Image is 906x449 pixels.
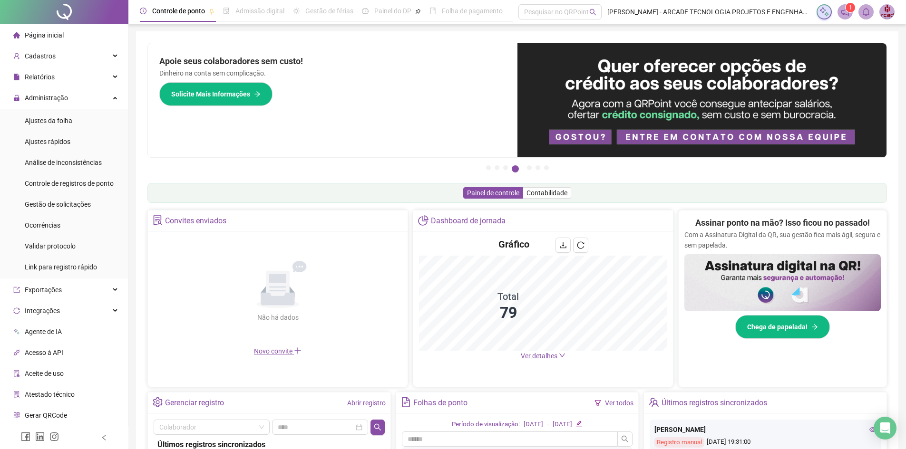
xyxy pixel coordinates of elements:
[153,397,163,407] span: setting
[25,201,91,208] span: Gestão de solicitações
[849,4,852,11] span: 1
[159,55,506,68] h2: Apoie seus colaboradores sem custo!
[486,165,491,170] button: 1
[35,432,45,441] span: linkedin
[654,437,704,448] div: Registro manual
[559,241,567,249] span: download
[25,138,70,145] span: Ajustes rápidos
[512,165,519,172] button: 4
[869,426,876,433] span: eye
[526,189,567,197] span: Contabilidade
[517,43,887,157] img: banner%2Fa8ee1423-cce5-4ffa-a127-5a2d429cc7d8.png
[841,8,849,16] span: notification
[684,229,881,250] p: Com a Assinatura Digital da QR, sua gestão fica mais ágil, segura e sem papelada.
[429,8,436,14] span: book
[503,165,508,170] button: 3
[25,349,63,356] span: Acesso à API
[498,238,529,251] h4: Gráfico
[862,8,870,16] span: bell
[13,95,20,101] span: lock
[747,322,808,332] span: Chega de papelada!
[846,3,855,12] sup: 1
[654,424,876,435] div: [PERSON_NAME]
[467,189,519,197] span: Painel de controle
[13,53,20,59] span: user-add
[25,242,76,250] span: Validar protocolo
[209,9,214,14] span: pushpin
[152,7,205,15] span: Controle de ponto
[413,395,468,411] div: Folhas de ponto
[431,213,506,229] div: Dashboard de jornada
[234,312,321,323] div: Não há dados
[621,435,629,443] span: search
[25,221,60,229] span: Ocorrências
[415,9,421,14] span: pushpin
[25,286,62,294] span: Exportações
[577,241,585,249] span: reload
[294,347,302,354] span: plus
[25,263,97,271] span: Link para registro rápido
[521,352,557,360] span: Ver detalhes
[254,91,261,97] span: arrow-right
[140,8,146,14] span: clock-circle
[25,52,56,60] span: Cadastros
[684,254,881,311] img: banner%2F02c71560-61a6-44d4-94b9-c8ab97240462.png
[159,68,506,78] p: Dinheiro na conta sem complicação.
[544,165,549,170] button: 7
[452,420,520,430] div: Período de visualização:
[25,73,55,81] span: Relatórios
[418,215,428,225] span: pie-chart
[13,412,20,419] span: qrcode
[547,420,549,430] div: -
[293,8,300,14] span: sun
[605,399,633,407] a: Ver todos
[495,165,499,170] button: 2
[49,432,59,441] span: instagram
[735,315,830,339] button: Chega de papelada!
[347,399,386,407] a: Abrir registro
[527,165,532,170] button: 5
[576,420,582,427] span: edit
[662,395,767,411] div: Últimos registros sincronizados
[654,437,876,448] div: [DATE] 19:31:00
[536,165,540,170] button: 6
[25,411,67,419] span: Gerar QRCode
[165,213,226,229] div: Convites enviados
[25,370,64,377] span: Aceite de uso
[401,397,411,407] span: file-text
[880,5,894,19] img: 12371
[25,328,62,335] span: Agente de IA
[442,7,503,15] span: Folha de pagamento
[25,391,75,398] span: Atestado técnico
[649,397,659,407] span: team
[13,307,20,314] span: sync
[25,180,114,187] span: Controle de registros de ponto
[553,420,572,430] div: [DATE]
[524,420,543,430] div: [DATE]
[819,7,829,17] img: sparkle-icon.fc2bf0ac1784a2077858766a79e2daf3.svg
[13,74,20,80] span: file
[559,352,565,359] span: down
[171,89,250,99] span: Solicite Mais Informações
[25,117,72,124] span: Ajustes da folha
[13,32,20,38] span: home
[25,94,68,102] span: Administração
[25,159,102,166] span: Análise de inconsistências
[13,349,20,356] span: api
[165,395,224,411] div: Gerenciar registro
[254,347,302,355] span: Novo convite
[25,307,60,315] span: Integrações
[223,8,230,14] span: file-done
[811,324,818,330] span: arrow-right
[594,400,601,406] span: filter
[13,287,20,293] span: export
[159,82,273,106] button: Solicite Mais Informações
[589,9,596,16] span: search
[305,7,353,15] span: Gestão de férias
[21,432,30,441] span: facebook
[374,7,411,15] span: Painel do DP
[521,352,565,360] a: Ver detalhes down
[235,7,284,15] span: Admissão digital
[101,434,107,441] span: left
[874,417,896,439] div: Open Intercom Messenger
